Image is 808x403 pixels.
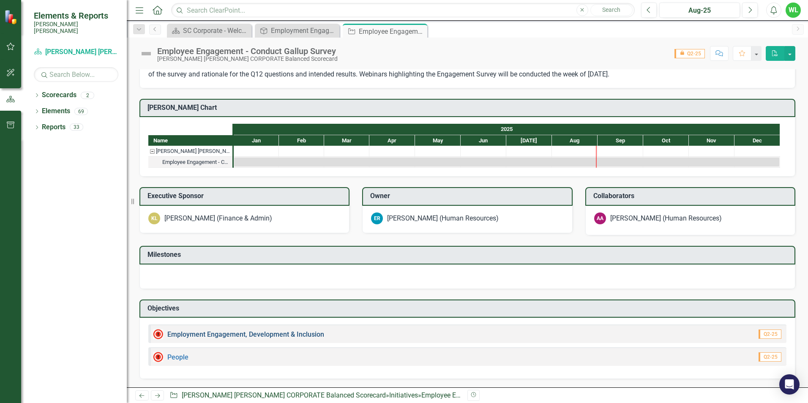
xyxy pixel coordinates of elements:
a: Initiatives [389,391,418,399]
h3: Collaborators [593,192,790,200]
input: Search Below... [34,67,118,82]
div: [PERSON_NAME] (Human Resources) [610,214,722,223]
a: Elements [42,106,70,116]
div: Sep [598,135,643,146]
button: Search [590,4,633,16]
a: SC Corporate - Welcome to ClearPoint [169,25,249,36]
div: AA [594,212,606,224]
div: Feb [279,135,324,146]
div: [PERSON_NAME] (Finance & Admin) [164,214,272,223]
div: May [415,135,461,146]
div: Apr [369,135,415,146]
a: Scorecards [42,90,76,100]
img: Not Meeting Target [153,352,163,362]
img: Not Meeting Target [153,329,163,339]
div: ER [371,212,383,224]
div: » » [169,391,461,400]
a: Employment Engagement, Development & Inclusion [257,25,337,36]
div: Employee Engagement - Conduct Gallup Survey [162,157,230,168]
h3: [PERSON_NAME] Chart [147,104,790,112]
div: [PERSON_NAME] [PERSON_NAME] CORPORATE Balanced Scorecard [157,56,338,62]
div: 69 [74,108,88,115]
img: ClearPoint Strategy [4,10,19,25]
div: Aug-25 [662,5,737,16]
div: Open Intercom Messenger [779,374,800,395]
div: 33 [70,124,83,131]
div: Employee Engagement - Conduct Gallup Survey [157,46,338,56]
a: Employment Engagement, Development & Inclusion [167,330,324,338]
span: Search [602,6,620,13]
input: Search ClearPoint... [171,3,635,18]
h3: Owner [370,192,567,200]
button: Aug-25 [659,3,740,18]
div: Aug [552,135,598,146]
div: Task: Start date: 2025-01-01 End date: 2025-12-31 [234,158,779,166]
div: Oct [643,135,689,146]
div: Jul [506,135,552,146]
div: Jan [234,135,279,146]
div: Task: Santee Cooper CORPORATE Balanced Scorecard Start date: 2025-01-01 End date: 2025-01-02 [148,146,232,157]
p: Gallup 2025 Engagement Survey will be launched the week of [DATE]. Focus groups with supervisors,... [148,60,786,79]
div: Task: Start date: 2025-01-01 End date: 2025-12-31 [148,157,232,168]
h3: Executive Sponsor [147,192,344,200]
span: Elements & Reports [34,11,118,21]
a: [PERSON_NAME] [PERSON_NAME] CORPORATE Balanced Scorecard [34,47,118,57]
span: Q2-25 [674,49,705,58]
div: Dec [734,135,780,146]
div: Jun [461,135,506,146]
div: KL [148,212,160,224]
a: [PERSON_NAME] [PERSON_NAME] CORPORATE Balanced Scorecard [182,391,386,399]
div: Employee Engagement - Conduct Gallup Survey [359,26,425,37]
div: Employee Engagement - Conduct Gallup Survey [421,391,563,399]
div: Nov [689,135,734,146]
span: Q2-25 [759,329,781,339]
div: Employee Engagement - Conduct Gallup Survey [148,157,232,168]
div: [PERSON_NAME] (Human Resources) [387,214,499,223]
img: Not Defined [139,47,153,60]
div: Name [148,135,232,146]
div: Santee Cooper CORPORATE Balanced Scorecard [148,146,232,157]
div: Employment Engagement, Development & Inclusion [271,25,337,36]
a: Reports [42,123,66,132]
div: Mar [324,135,369,146]
div: [PERSON_NAME] [PERSON_NAME] CORPORATE Balanced Scorecard [156,146,230,157]
small: [PERSON_NAME] [PERSON_NAME] [34,21,118,35]
h3: Milestones [147,251,790,259]
button: WL [786,3,801,18]
a: People [167,353,188,361]
h3: Objectives [147,305,790,312]
div: 2025 [234,124,780,135]
div: 2 [81,92,94,99]
div: SC Corporate - Welcome to ClearPoint [183,25,249,36]
span: Q2-25 [759,352,781,362]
